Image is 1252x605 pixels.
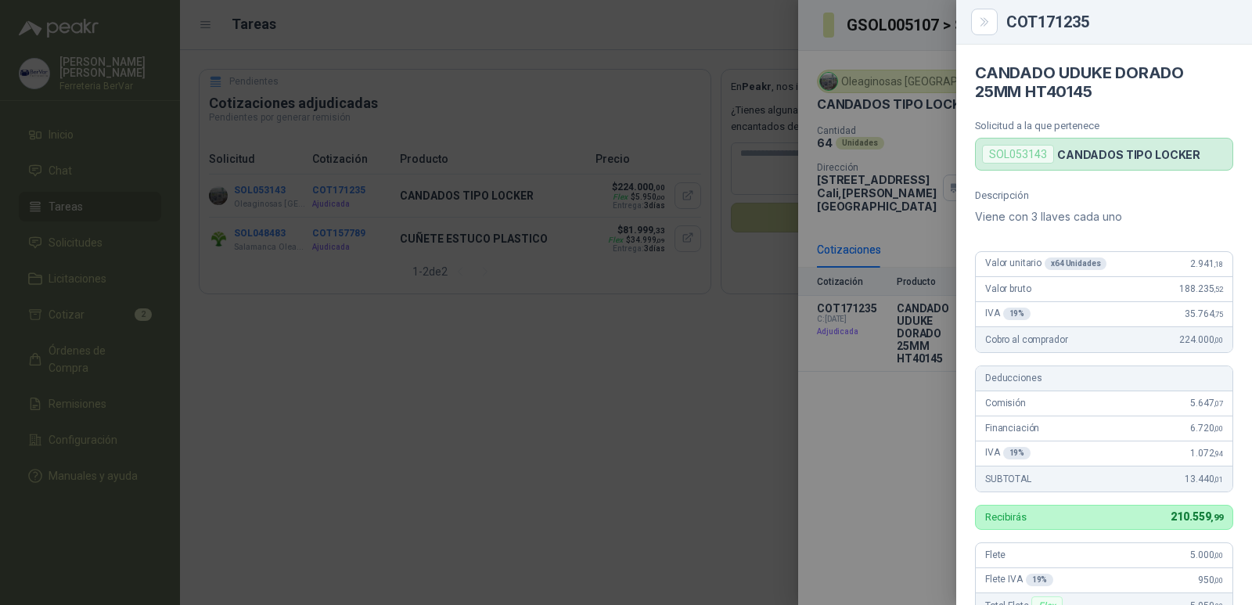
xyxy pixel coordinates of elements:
[1190,423,1223,434] span: 6.720
[1179,283,1223,294] span: 188.235
[1214,285,1223,293] span: ,52
[975,120,1233,131] p: Solicitud a la que pertenece
[1057,148,1200,161] p: CANDADOS TIPO LOCKER
[985,512,1027,522] p: Recibirás
[985,549,1006,560] span: Flete
[985,398,1026,409] span: Comisión
[1214,424,1223,433] span: ,00
[1214,475,1223,484] span: ,01
[1190,549,1223,560] span: 5.000
[1214,576,1223,585] span: ,00
[985,283,1031,294] span: Valor bruto
[1171,510,1223,523] span: 210.559
[1185,308,1223,319] span: 35.764
[985,423,1039,434] span: Financiación
[975,207,1233,226] p: Viene con 3 llaves cada uno
[1185,474,1223,484] span: 13.440
[1211,513,1223,523] span: ,99
[1190,448,1223,459] span: 1.072
[985,447,1031,459] span: IVA
[1214,310,1223,319] span: ,75
[985,334,1067,345] span: Cobro al comprador
[985,257,1106,270] span: Valor unitario
[975,63,1233,101] h4: CANDADO UDUKE DORADO 25MM HT40145
[1214,399,1223,408] span: ,07
[975,189,1233,201] p: Descripción
[1190,258,1223,269] span: 2.941
[985,574,1053,586] span: Flete IVA
[985,474,1031,484] span: SUBTOTAL
[1190,398,1223,409] span: 5.647
[1214,260,1223,268] span: ,18
[1214,449,1223,458] span: ,94
[1179,334,1223,345] span: 224.000
[975,13,994,31] button: Close
[985,373,1042,384] span: Deducciones
[1198,574,1223,585] span: 950
[1214,551,1223,560] span: ,00
[1003,447,1031,459] div: 19 %
[1006,14,1233,30] div: COT171235
[982,145,1054,164] div: SOL053143
[1003,308,1031,320] div: 19 %
[1026,574,1054,586] div: 19 %
[1045,257,1106,270] div: x 64 Unidades
[1214,336,1223,344] span: ,00
[985,308,1031,320] span: IVA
